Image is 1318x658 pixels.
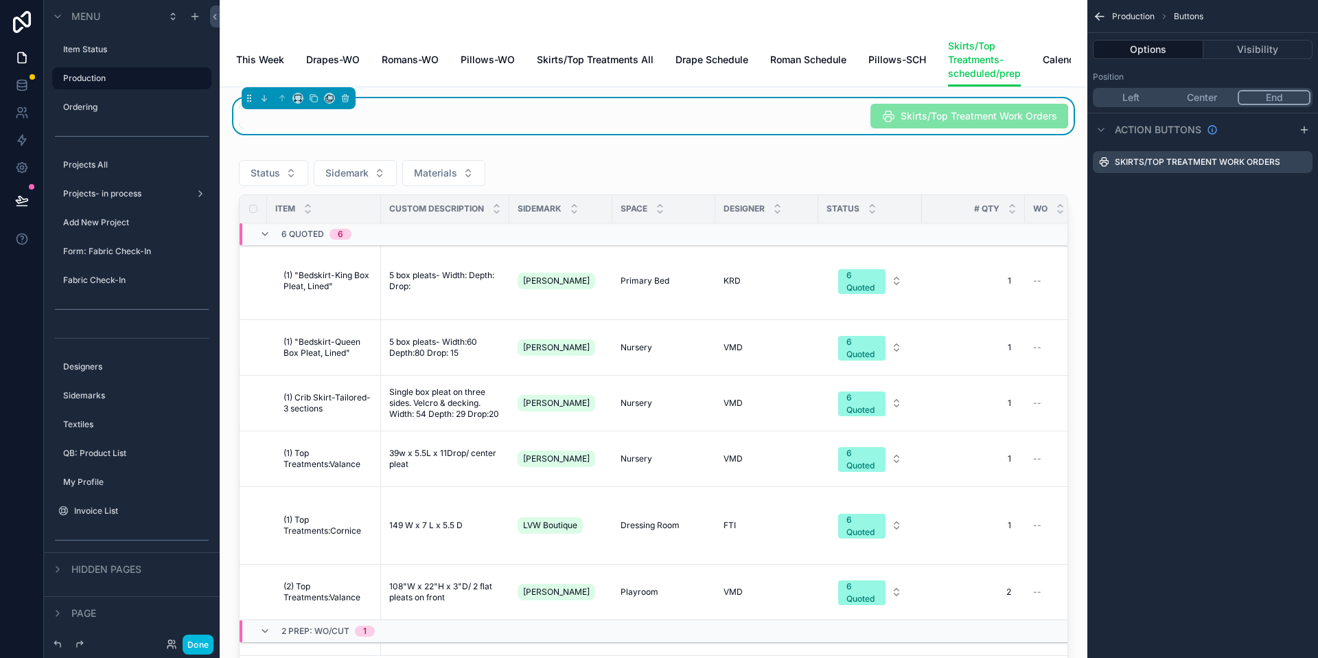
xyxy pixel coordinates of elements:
span: 2 Prep: WO/Cut [281,626,349,637]
label: Projects All [63,159,203,170]
a: Skirts/Top Treatments- scheduled/prep [948,34,1021,87]
label: Position [1093,71,1124,82]
label: Item Status [63,44,203,55]
span: Calendar [1043,53,1084,67]
label: Invoice List [74,506,203,517]
span: Item [275,203,295,214]
span: Buttons [1174,11,1203,22]
a: Pillows-SCH [868,47,926,75]
span: Drapes-WO [306,53,360,67]
a: This Week [236,47,284,75]
label: Production [63,73,203,84]
span: Action buttons [1115,123,1201,137]
span: Production [1112,11,1155,22]
label: Add New Project [63,217,203,228]
span: (1) Top Treatments:Cornice [284,514,373,536]
span: (1) Top Treatments:Valance [284,448,373,470]
button: Done [183,635,213,655]
span: Status [826,203,859,214]
span: (2) Top Treatments:Valance [284,581,373,603]
span: Roman Schedule [770,53,846,67]
span: Drape Schedule [675,53,748,67]
span: WO [1033,203,1048,214]
button: Left [1095,90,1166,105]
span: (1) "Bedskirt-King Box Pleat, Lined" [284,270,373,292]
button: End [1238,90,1310,105]
label: Fabric Check-In [63,275,203,286]
span: Skirts/Top Treatments- scheduled/prep [948,39,1021,80]
label: Designers [63,361,203,372]
span: Hidden pages [71,563,141,576]
button: Options [1093,40,1203,59]
a: Calendar [1043,47,1084,75]
span: 6 Quoted [281,229,324,240]
div: 1 [363,626,367,637]
span: # QTY [974,203,999,214]
span: Sidemark [518,203,562,214]
span: Pillows-WO [461,53,515,67]
span: Romans-WO [382,53,439,67]
div: 6 [338,229,343,240]
a: Drapes-WO [306,47,360,75]
label: Projects- in process [63,188,184,199]
button: Center [1166,90,1238,105]
span: Pillows-SCH [868,53,926,67]
a: Romans-WO [382,47,439,75]
a: Roman Schedule [770,47,846,75]
label: My Profile [63,477,203,488]
span: Skirts/Top Treatments All [537,53,654,67]
span: (1) "Bedskirt-Queen Box Pleat, Lined" [284,337,373,359]
button: Visibility [1203,40,1313,59]
label: Ordering [63,102,203,113]
span: Custom Description [389,203,484,214]
span: (1) Crib Skirt-Tailored- 3 sections [284,392,373,414]
label: QB: Product List [63,448,203,459]
span: Page [71,606,96,620]
label: Skirts/Top Treatment Work Orders [1115,157,1280,168]
label: Sidemarks [63,390,203,401]
label: Textiles [63,419,203,430]
a: Drape Schedule [675,47,748,75]
label: Form: Fabric Check-In [63,246,203,257]
a: Pillows-WO [461,47,515,75]
span: Space [621,203,647,214]
span: Designer [724,203,765,214]
span: This Week [236,53,284,67]
a: Skirts/Top Treatments All [537,47,654,75]
span: Menu [71,10,100,23]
